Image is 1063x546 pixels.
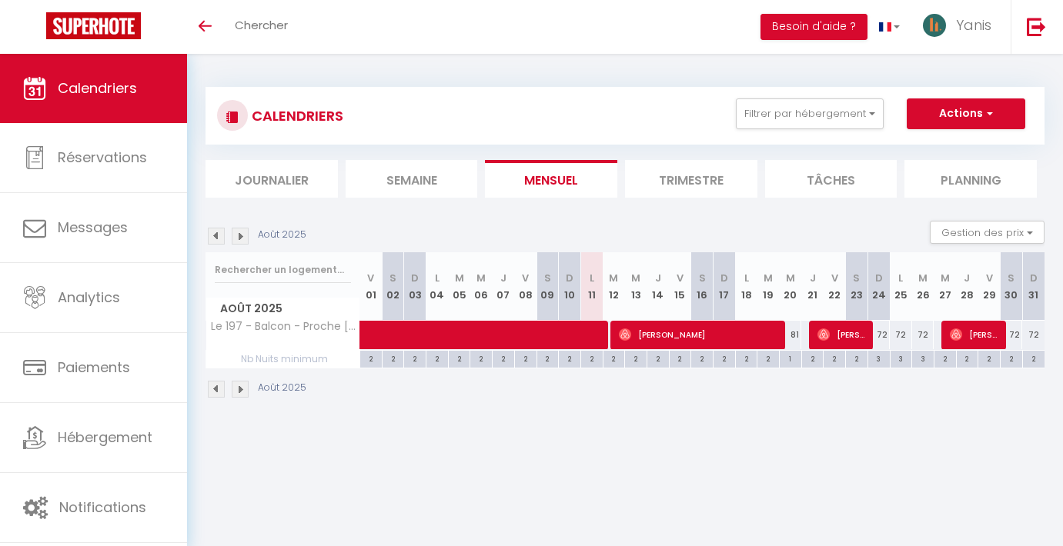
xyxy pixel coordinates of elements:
[941,271,950,285] abbr: M
[1000,252,1022,321] th: 30
[544,271,551,285] abbr: S
[780,321,802,349] div: 81
[1001,351,1022,365] div: 2
[522,271,529,285] abbr: V
[912,321,934,349] div: 72
[677,271,684,285] abbr: V
[1027,17,1046,36] img: logout
[714,252,736,321] th: 17
[514,252,537,321] th: 08
[817,320,870,349] span: [PERSON_NAME]
[625,351,647,365] div: 2
[918,271,928,285] abbr: M
[603,252,625,321] th: 12
[923,14,946,37] img: ...
[691,351,713,365] div: 2
[831,271,838,285] abbr: V
[647,252,669,321] th: 14
[867,252,890,321] th: 24
[934,351,956,365] div: 2
[580,252,603,321] th: 11
[957,351,978,365] div: 2
[537,351,559,365] div: 2
[956,252,978,321] th: 28
[625,252,647,321] th: 13
[964,271,970,285] abbr: J
[360,252,383,321] th: 01
[736,98,884,129] button: Filtrer par hébergement
[744,271,749,285] abbr: L
[1000,321,1022,349] div: 72
[956,15,991,35] span: Yanis
[619,320,783,349] span: [PERSON_NAME]
[891,351,912,365] div: 3
[714,351,735,365] div: 2
[46,12,141,39] img: Super Booking
[875,271,883,285] abbr: D
[757,252,780,321] th: 19
[930,221,1045,244] button: Gestion des prix
[760,14,867,40] button: Besoin d'aide ?
[346,160,478,198] li: Semaine
[209,321,363,332] span: Le 197 - Balcon - Proche [GEOGRAPHIC_DATA] & [GEOGRAPHIC_DATA]
[206,298,359,320] span: Août 2025
[603,351,625,365] div: 2
[1022,321,1045,349] div: 72
[360,351,382,365] div: 2
[846,351,867,365] div: 2
[890,252,912,321] th: 25
[411,271,419,285] abbr: D
[699,271,706,285] abbr: S
[904,160,1037,198] li: Planning
[500,271,506,285] abbr: J
[58,218,128,237] span: Messages
[448,252,470,321] th: 05
[912,252,934,321] th: 26
[248,98,343,133] h3: CALENDRIERS
[853,271,860,285] abbr: S
[720,271,728,285] abbr: D
[470,351,492,365] div: 2
[824,351,845,365] div: 2
[691,252,714,321] th: 16
[235,17,288,33] span: Chercher
[1008,271,1015,285] abbr: S
[868,351,890,365] div: 3
[631,271,640,285] abbr: M
[537,252,559,321] th: 09
[757,351,779,365] div: 2
[258,381,306,395] p: Août 2025
[215,256,351,284] input: Rechercher un logement...
[609,271,618,285] abbr: M
[493,351,514,365] div: 2
[765,160,898,198] li: Tâches
[907,98,1025,129] button: Actions
[1030,271,1038,285] abbr: D
[735,252,757,321] th: 18
[669,252,691,321] th: 15
[1023,351,1045,365] div: 2
[978,351,1000,365] div: 2
[449,351,470,365] div: 2
[978,252,1001,321] th: 29
[890,321,912,349] div: 72
[485,160,617,198] li: Mensuel
[455,271,464,285] abbr: M
[515,351,537,365] div: 2
[846,252,868,321] th: 23
[435,271,440,285] abbr: L
[404,351,426,365] div: 2
[824,252,846,321] th: 22
[58,78,137,98] span: Calendriers
[764,271,773,285] abbr: M
[566,271,573,285] abbr: D
[867,321,890,349] div: 72
[59,498,146,517] span: Notifications
[590,271,594,285] abbr: L
[670,351,691,365] div: 2
[1022,252,1045,321] th: 31
[476,271,486,285] abbr: M
[383,351,404,365] div: 2
[581,351,603,365] div: 2
[801,252,824,321] th: 21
